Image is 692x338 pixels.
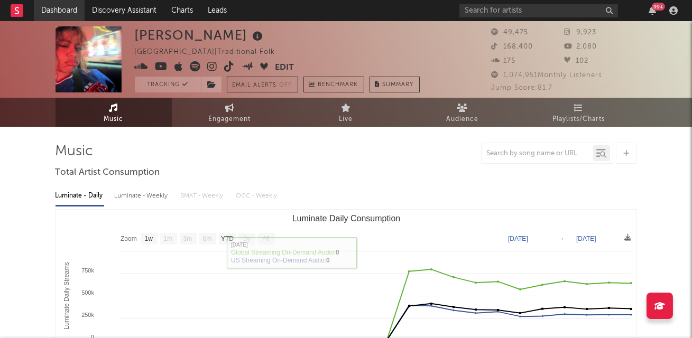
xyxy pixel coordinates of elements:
button: Email AlertsOff [227,77,298,92]
a: Benchmark [303,77,364,92]
span: Audience [446,113,478,126]
div: [GEOGRAPHIC_DATA] | Traditional Folk [135,46,288,59]
span: 2,080 [564,43,597,50]
span: Music [104,113,123,126]
text: 6m [202,236,211,243]
span: 175 [492,58,516,64]
text: 750k [81,267,94,274]
text: Luminate Daily Consumption [292,214,400,223]
span: 102 [564,58,588,64]
span: Live [339,113,353,126]
text: Zoom [121,236,137,243]
span: Summary [383,82,414,88]
a: Music [56,98,172,127]
text: YTD [220,236,233,243]
text: Luminate Daily Streams [63,262,70,329]
text: 1w [144,236,153,243]
span: 9,923 [564,29,596,36]
text: 1m [163,236,172,243]
text: → [558,235,565,242]
div: Luminate - Daily [56,187,104,205]
span: 1,074,951 Monthly Listeners [492,72,603,79]
span: Engagement [209,113,251,126]
a: Live [288,98,404,127]
span: Total Artist Consumption [56,166,160,179]
text: 1y [243,236,250,243]
text: 3m [183,236,192,243]
text: [DATE] [508,235,528,242]
input: Search by song name or URL [482,149,593,158]
span: 49,475 [492,29,529,36]
a: Engagement [172,98,288,127]
button: Summary [370,77,420,92]
input: Search for artists [459,4,618,17]
text: 250k [81,312,94,318]
span: Benchmark [318,79,358,91]
a: Playlists/Charts [521,98,637,127]
a: Audience [404,98,521,127]
text: All [262,236,269,243]
text: 500k [81,289,94,296]
button: Tracking [135,77,201,92]
button: Edit [275,61,294,74]
button: 99+ [649,6,656,15]
span: Jump Score: 81.7 [492,84,553,91]
span: Playlists/Charts [552,113,605,126]
div: 99 + [652,3,665,11]
div: [PERSON_NAME] [135,26,266,44]
em: Off [280,82,292,88]
div: Luminate - Weekly [115,187,170,205]
text: [DATE] [576,235,596,242]
span: 168,400 [492,43,533,50]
